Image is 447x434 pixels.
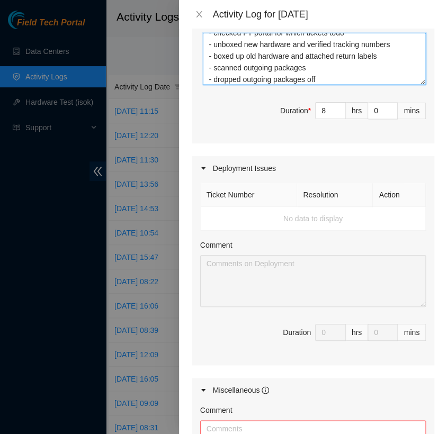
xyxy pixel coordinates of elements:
label: Comment [200,404,233,416]
div: Miscellaneous [213,384,270,396]
th: Ticket Number [201,183,298,207]
td: No data to display [201,207,426,231]
span: info-circle [262,386,269,394]
span: close [195,10,203,19]
div: Activity Log for [DATE] [213,8,434,20]
textarea: Comment [200,255,426,307]
span: caret-right [200,165,207,171]
div: mins [398,324,426,341]
div: hrs [346,102,368,119]
div: Miscellaneous info-circle [192,378,434,402]
button: Close [192,10,207,20]
th: Resolution [297,183,373,207]
span: caret-right [200,387,207,393]
div: Duration [283,327,311,338]
div: hrs [346,324,368,341]
div: Duration [280,105,311,116]
label: Comment [200,239,233,251]
textarea: Comment [203,33,426,85]
div: Deployment Issues [192,156,434,180]
th: Action [373,183,426,207]
div: mins [398,102,426,119]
